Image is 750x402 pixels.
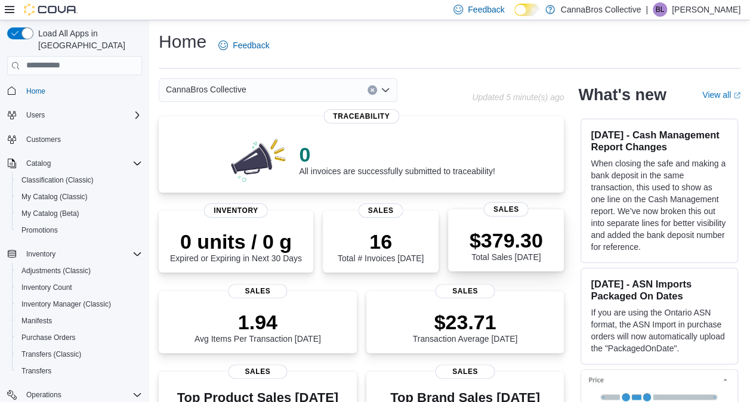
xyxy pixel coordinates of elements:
span: Manifests [17,314,142,328]
span: Promotions [17,223,142,237]
span: Load All Apps in [GEOGRAPHIC_DATA] [33,27,142,51]
a: Purchase Orders [17,330,81,345]
span: Purchase Orders [17,330,142,345]
div: Expired or Expiring in Next 30 Days [170,230,302,263]
h3: [DATE] - Cash Management Report Changes [591,129,728,153]
p: If you are using the Ontario ASN format, the ASN Import in purchase orders will now automatically... [591,307,728,354]
a: Transfers [17,364,56,378]
button: Catalog [21,156,55,171]
span: Operations [21,388,142,402]
div: Total # Invoices [DATE] [338,230,424,263]
span: Sales [228,364,287,379]
img: 0 [228,135,290,183]
span: Inventory [21,247,142,261]
a: Transfers (Classic) [17,347,86,361]
span: Inventory Count [17,280,142,295]
span: Traceability [323,109,399,123]
a: Home [21,84,50,98]
span: Home [26,86,45,96]
span: Inventory Count [21,283,72,292]
button: Promotions [12,222,147,239]
p: $23.71 [413,310,518,334]
span: My Catalog (Classic) [21,192,88,202]
span: Inventory [204,203,268,218]
div: Total Sales [DATE] [470,228,543,262]
span: Customers [26,135,61,144]
div: All invoices are successfully submitted to traceability! [299,143,495,176]
div: Bryan LaPiana [653,2,667,17]
p: 1.94 [195,310,321,334]
a: Customers [21,132,66,147]
svg: External link [733,92,740,99]
a: Feedback [214,33,274,57]
p: 0 units / 0 g [170,230,302,253]
button: My Catalog (Beta) [12,205,147,222]
a: My Catalog (Beta) [17,206,84,221]
button: Clear input [368,85,377,95]
button: Inventory [21,247,60,261]
span: My Catalog (Beta) [17,206,142,221]
button: Customers [2,131,147,148]
button: Catalog [2,155,147,172]
p: 0 [299,143,495,166]
span: Classification (Classic) [17,173,142,187]
a: View allExternal link [702,90,740,100]
a: Classification (Classic) [17,173,98,187]
p: $379.30 [470,228,543,252]
h2: What's new [578,85,666,104]
span: CannaBros Collective [166,82,246,97]
p: | [646,2,648,17]
a: My Catalog (Classic) [17,190,92,204]
a: Manifests [17,314,57,328]
span: Manifests [21,316,52,326]
button: Operations [21,388,66,402]
button: Inventory [2,246,147,262]
span: Users [21,108,142,122]
span: Feedback [233,39,269,51]
p: [PERSON_NAME] [672,2,740,17]
button: Transfers (Classic) [12,346,147,363]
button: Purchase Orders [12,329,147,346]
span: Catalog [21,156,142,171]
span: Adjustments (Classic) [21,266,91,276]
span: Transfers [17,364,142,378]
span: BL [656,2,665,17]
button: Inventory Manager (Classic) [12,296,147,313]
p: Updated 5 minute(s) ago [472,92,564,102]
span: Inventory Manager (Classic) [21,299,111,309]
h1: Home [159,30,206,54]
button: Adjustments (Classic) [12,262,147,279]
span: Operations [26,390,61,400]
span: Classification (Classic) [21,175,94,185]
p: 16 [338,230,424,253]
button: My Catalog (Classic) [12,188,147,205]
span: Sales [436,364,495,379]
span: Customers [21,132,142,147]
span: Home [21,84,142,98]
a: Promotions [17,223,63,237]
span: Sales [359,203,403,218]
p: CannaBros Collective [561,2,641,17]
button: Inventory Count [12,279,147,296]
button: Transfers [12,363,147,379]
span: Sales [484,202,529,217]
span: Catalog [26,159,51,168]
button: Users [21,108,50,122]
span: Users [26,110,45,120]
a: Inventory Count [17,280,77,295]
span: Feedback [468,4,504,16]
span: Dark Mode [514,16,515,17]
span: Transfers [21,366,51,376]
span: Promotions [21,225,58,235]
span: Sales [228,284,287,298]
span: Sales [436,284,495,298]
div: Avg Items Per Transaction [DATE] [195,310,321,344]
input: Dark Mode [514,4,539,16]
span: My Catalog (Classic) [17,190,142,204]
span: Purchase Orders [21,333,76,342]
span: Inventory Manager (Classic) [17,297,142,311]
span: Inventory [26,249,55,259]
button: Classification (Classic) [12,172,147,188]
button: Home [2,82,147,100]
img: Cova [24,4,78,16]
